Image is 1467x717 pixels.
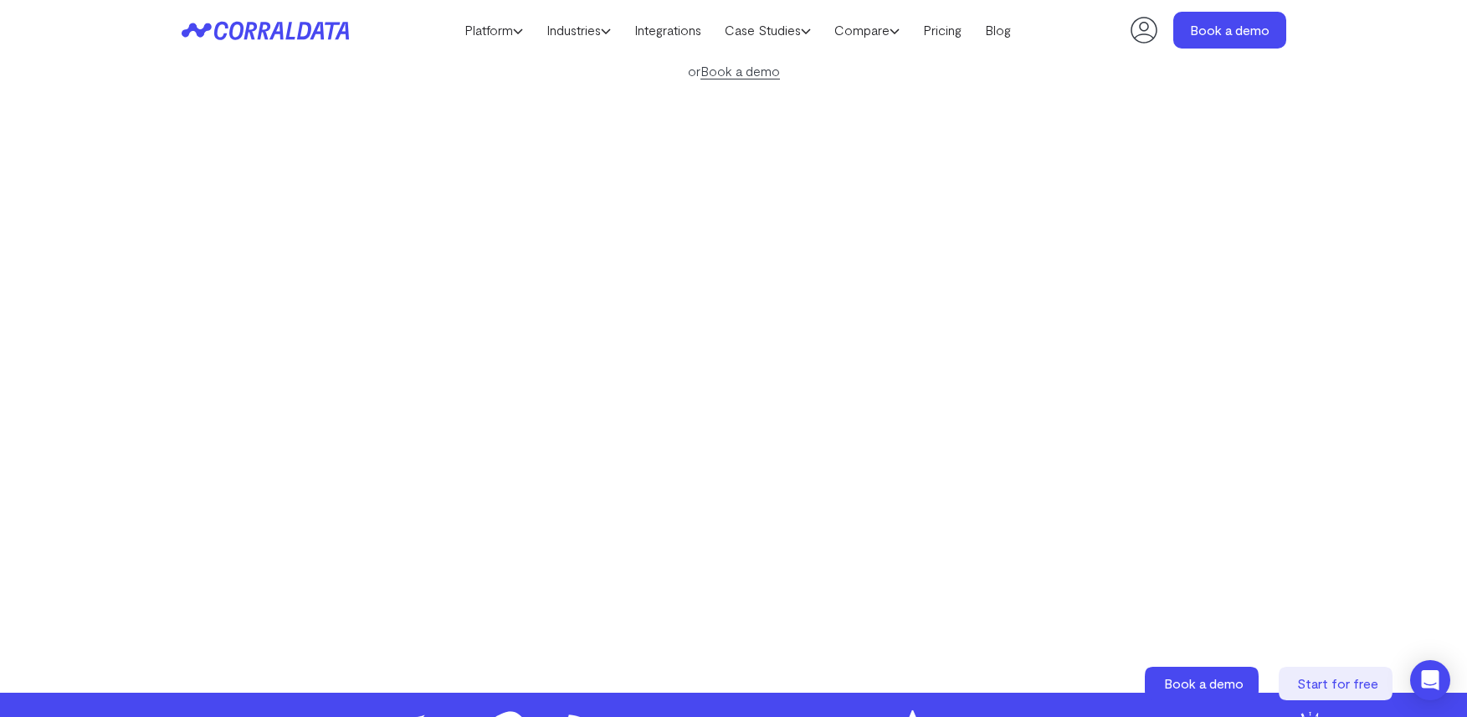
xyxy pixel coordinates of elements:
a: Book a demo [1145,667,1262,700]
div: Open Intercom Messenger [1410,660,1450,700]
a: Compare [823,18,911,43]
a: Book a demo [700,63,780,79]
span: Book a demo [1164,675,1244,691]
span: Start for free [1297,675,1378,691]
a: Pricing [911,18,973,43]
a: Start for free [1279,667,1396,700]
a: Book a demo [1173,12,1286,49]
a: Blog [973,18,1023,43]
div: or [533,61,935,81]
a: Industries [535,18,623,43]
a: Integrations [623,18,713,43]
a: Platform [453,18,535,43]
a: Case Studies [713,18,823,43]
